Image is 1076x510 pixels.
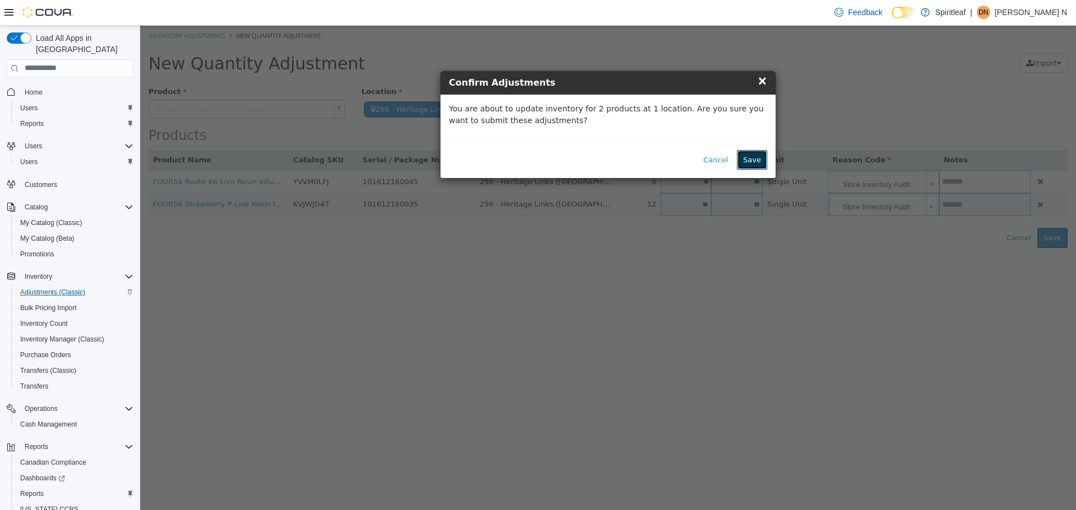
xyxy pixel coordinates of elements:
[31,32,133,55] span: Load All Apps in [GEOGRAPHIC_DATA]
[16,317,133,330] span: Inventory Count
[11,316,138,331] button: Inventory Count
[16,418,133,431] span: Cash Management
[20,86,47,99] a: Home
[309,77,627,101] p: You are about to update inventory for 2 products at 1 location. Are you sure you want to submit t...
[20,270,133,283] span: Inventory
[11,417,138,432] button: Cash Management
[25,88,43,97] span: Home
[20,288,85,297] span: Adjustments (Classic)
[25,180,57,189] span: Customers
[16,286,90,299] a: Adjustments (Classic)
[16,348,76,362] a: Purchase Orders
[20,270,57,283] button: Inventory
[20,250,54,259] span: Promotions
[16,286,133,299] span: Adjustments (Classic)
[597,124,627,144] button: Save
[2,269,138,284] button: Inventory
[20,234,75,243] span: My Catalog (Beta)
[16,232,79,245] a: My Catalog (Beta)
[11,231,138,246] button: My Catalog (Beta)
[25,442,48,451] span: Reports
[11,470,138,486] a: Dashboards
[25,142,42,151] span: Users
[617,48,627,62] span: ×
[16,155,42,169] a: Users
[16,155,133,169] span: Users
[892,7,915,18] input: Dark Mode
[20,319,68,328] span: Inventory Count
[16,101,133,115] span: Users
[848,7,882,18] span: Feedback
[16,232,133,245] span: My Catalog (Beta)
[25,272,52,281] span: Inventory
[20,402,133,415] span: Operations
[16,364,81,377] a: Transfers (Classic)
[11,300,138,316] button: Bulk Pricing Import
[20,382,48,391] span: Transfers
[2,439,138,455] button: Reports
[11,246,138,262] button: Promotions
[892,18,892,19] span: Dark Mode
[16,487,133,500] span: Reports
[2,199,138,215] button: Catalog
[20,178,62,191] a: Customers
[20,119,44,128] span: Reports
[830,1,887,24] a: Feedback
[20,366,76,375] span: Transfers (Classic)
[2,176,138,193] button: Customers
[11,347,138,363] button: Purchase Orders
[11,378,138,394] button: Transfers
[11,100,138,116] button: Users
[20,350,71,359] span: Purchase Orders
[16,456,133,469] span: Canadian Compliance
[16,471,133,485] span: Dashboards
[20,218,82,227] span: My Catalog (Classic)
[978,6,988,19] span: DN
[16,117,133,130] span: Reports
[16,471,69,485] a: Dashboards
[20,474,65,483] span: Dashboards
[20,303,77,312] span: Bulk Pricing Import
[16,301,81,315] a: Bulk Pricing Import
[16,333,133,346] span: Inventory Manager (Classic)
[20,440,133,453] span: Reports
[11,455,138,470] button: Canadian Compliance
[16,247,133,261] span: Promotions
[25,404,58,413] span: Operations
[16,216,87,230] a: My Catalog (Classic)
[20,85,133,99] span: Home
[16,317,72,330] a: Inventory Count
[16,101,42,115] a: Users
[16,301,133,315] span: Bulk Pricing Import
[970,6,972,19] p: |
[22,7,73,18] img: Cova
[11,331,138,347] button: Inventory Manager (Classic)
[16,247,59,261] a: Promotions
[16,380,53,393] a: Transfers
[2,401,138,417] button: Operations
[20,420,77,429] span: Cash Management
[11,116,138,132] button: Reports
[935,6,966,19] p: Spiritleaf
[309,50,627,64] h4: Confirm Adjustments
[16,216,133,230] span: My Catalog (Classic)
[20,440,53,453] button: Reports
[25,203,48,212] span: Catalog
[16,117,48,130] a: Reports
[16,456,91,469] a: Canadian Compliance
[16,418,81,431] a: Cash Management
[995,6,1067,19] p: [PERSON_NAME] N
[2,138,138,154] button: Users
[11,215,138,231] button: My Catalog (Classic)
[20,402,62,415] button: Operations
[20,157,38,166] span: Users
[16,364,133,377] span: Transfers (Classic)
[16,333,109,346] a: Inventory Manager (Classic)
[11,154,138,170] button: Users
[977,6,990,19] div: Duyen N
[20,104,38,113] span: Users
[20,139,133,153] span: Users
[20,200,133,214] span: Catalog
[20,200,52,214] button: Catalog
[11,486,138,502] button: Reports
